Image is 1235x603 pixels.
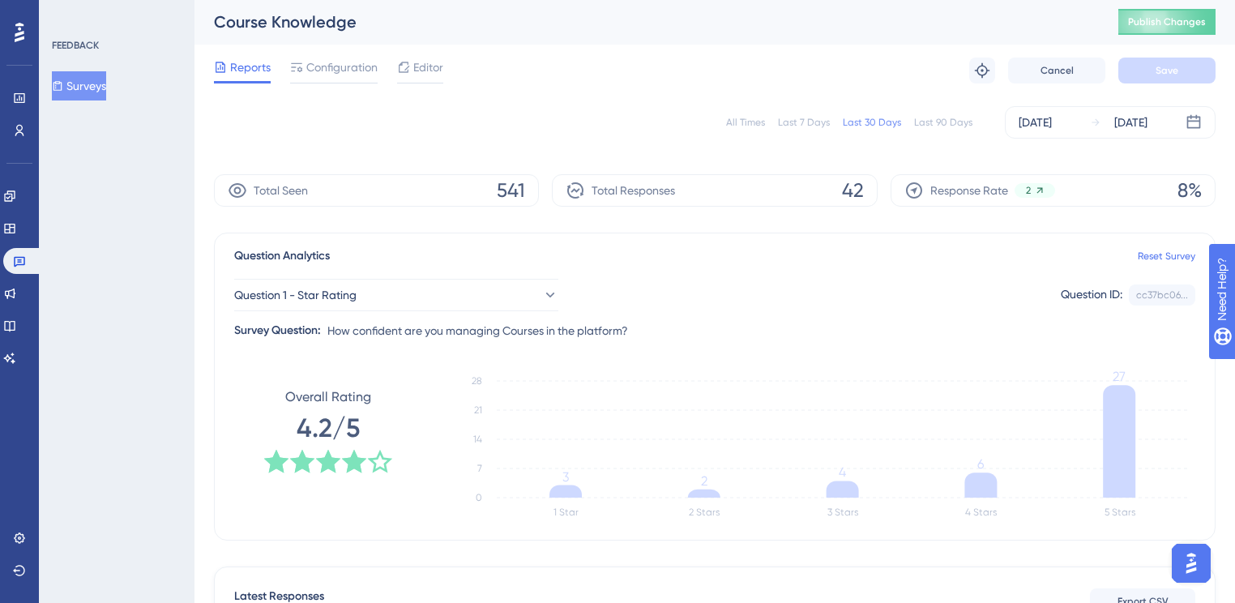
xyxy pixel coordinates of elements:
[689,507,720,518] text: 2 Stars
[914,116,972,129] div: Last 90 Days
[234,246,330,266] span: Question Analytics
[827,507,858,518] text: 3 Stars
[592,181,675,200] span: Total Responses
[285,387,371,407] span: Overall Rating
[327,321,628,340] span: How confident are you managing Courses in the platform?
[843,116,901,129] div: Last 30 Days
[234,321,321,340] div: Survey Question:
[839,464,846,480] tspan: 4
[1026,184,1031,197] span: 2
[474,404,482,416] tspan: 21
[254,181,308,200] span: Total Seen
[477,463,482,474] tspan: 7
[562,469,569,485] tspan: 3
[214,11,1078,33] div: Course Knowledge
[1138,250,1195,263] a: Reset Survey
[234,285,357,305] span: Question 1 - Star Rating
[1156,64,1178,77] span: Save
[1008,58,1105,83] button: Cancel
[476,492,482,503] tspan: 0
[1136,289,1188,301] div: cc37bc06...
[1177,177,1202,203] span: 8%
[1113,369,1126,384] tspan: 27
[1128,15,1206,28] span: Publish Changes
[977,456,984,472] tspan: 6
[1061,284,1122,306] div: Question ID:
[930,181,1008,200] span: Response Rate
[52,39,99,52] div: FEEDBACK
[778,116,830,129] div: Last 7 Days
[1118,9,1216,35] button: Publish Changes
[553,507,579,518] text: 1 Star
[306,58,378,77] span: Configuration
[230,58,271,77] span: Reports
[842,177,864,203] span: 42
[1105,507,1135,518] text: 5 Stars
[297,410,360,446] span: 4.2/5
[413,58,443,77] span: Editor
[1114,113,1147,132] div: [DATE]
[52,71,106,100] button: Surveys
[472,375,482,387] tspan: 28
[965,507,997,518] text: 4 Stars
[473,434,482,445] tspan: 14
[1019,113,1052,132] div: [DATE]
[497,177,525,203] span: 541
[1041,64,1074,77] span: Cancel
[701,473,707,489] tspan: 2
[1167,539,1216,588] iframe: UserGuiding AI Assistant Launcher
[38,4,101,24] span: Need Help?
[234,279,558,311] button: Question 1 - Star Rating
[726,116,765,129] div: All Times
[1118,58,1216,83] button: Save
